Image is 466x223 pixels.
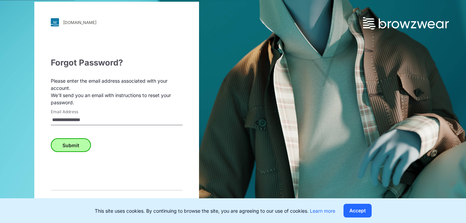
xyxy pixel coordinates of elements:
[95,207,335,214] p: This site uses cookies. By continuing to browse the site, you are agreeing to our use of cookies.
[310,208,335,214] a: Learn more
[343,204,372,218] button: Accept
[51,77,183,106] p: Please enter the email address associated with your account. We'll send you an email with instruc...
[51,109,99,115] label: Email Address
[363,17,449,30] img: browzwear-logo.73288ffb.svg
[63,20,96,25] div: [DOMAIN_NAME]
[51,18,183,26] a: [DOMAIN_NAME]
[51,18,59,26] img: svg+xml;base64,PHN2ZyB3aWR0aD0iMjgiIGhlaWdodD0iMjgiIHZpZXdCb3g9IjAgMCAyOCAyOCIgZmlsbD0ibm9uZSIgeG...
[51,57,183,69] div: Forgot Password?
[51,138,91,152] button: Submit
